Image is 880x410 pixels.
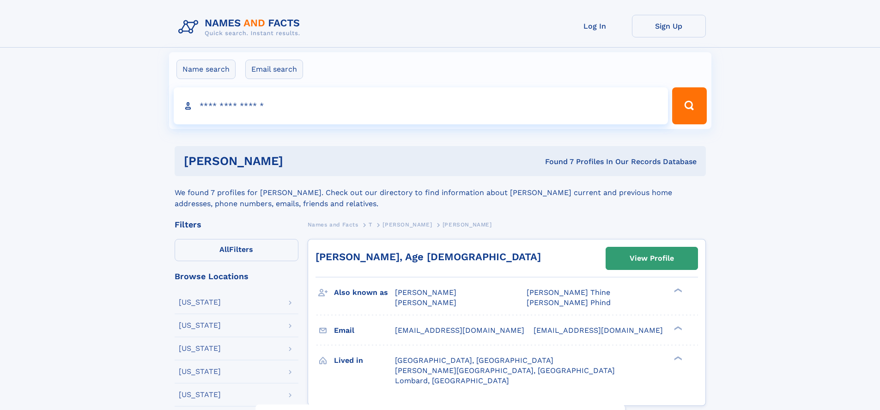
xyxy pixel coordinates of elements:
span: [EMAIL_ADDRESS][DOMAIN_NAME] [395,326,524,335]
div: ❯ [672,325,683,331]
span: T [369,221,372,228]
div: Found 7 Profiles In Our Records Database [414,157,697,167]
span: All [219,245,229,254]
img: Logo Names and Facts [175,15,308,40]
a: Log In [558,15,632,37]
label: Email search [245,60,303,79]
span: [PERSON_NAME] [395,298,456,307]
h3: Also known as [334,285,395,300]
button: Search Button [672,87,706,124]
a: View Profile [606,247,698,269]
a: Sign Up [632,15,706,37]
span: [PERSON_NAME] Thine [527,288,610,297]
div: Browse Locations [175,272,298,281]
span: [PERSON_NAME] [382,221,432,228]
span: Lombard, [GEOGRAPHIC_DATA] [395,376,509,385]
a: Names and Facts [308,219,358,230]
label: Filters [175,239,298,261]
span: [PERSON_NAME] Phind [527,298,611,307]
div: ❯ [672,288,683,294]
span: [EMAIL_ADDRESS][DOMAIN_NAME] [534,326,663,335]
h3: Email [334,323,395,338]
div: We found 7 profiles for [PERSON_NAME]. Check out our directory to find information about [PERSON_... [175,176,706,209]
div: View Profile [630,248,674,269]
label: Name search [176,60,236,79]
div: [US_STATE] [179,345,221,352]
a: T [369,219,372,230]
div: [US_STATE] [179,299,221,306]
span: [GEOGRAPHIC_DATA], [GEOGRAPHIC_DATA] [395,356,553,365]
h3: Lived in [334,353,395,368]
div: [US_STATE] [179,322,221,329]
span: [PERSON_NAME][GEOGRAPHIC_DATA], [GEOGRAPHIC_DATA] [395,366,615,375]
div: [US_STATE] [179,391,221,398]
span: [PERSON_NAME] [443,221,492,228]
a: [PERSON_NAME], Age [DEMOGRAPHIC_DATA] [316,251,541,263]
input: search input [174,87,668,124]
div: Filters [175,220,298,229]
span: [PERSON_NAME] [395,288,456,297]
h1: [PERSON_NAME] [184,155,414,167]
div: ❯ [672,355,683,361]
a: [PERSON_NAME] [382,219,432,230]
div: [US_STATE] [179,368,221,375]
